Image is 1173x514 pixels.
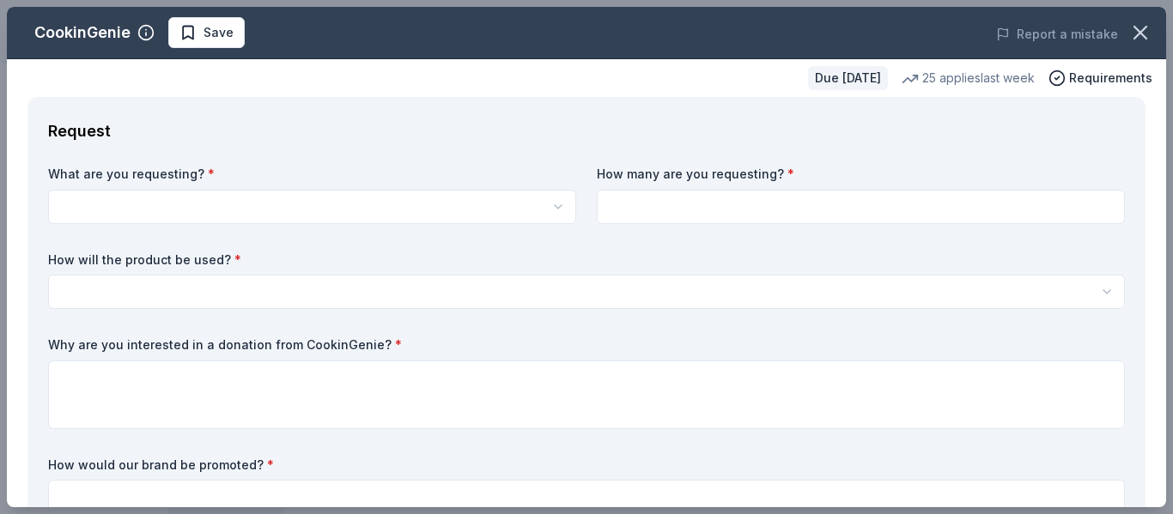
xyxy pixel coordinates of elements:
span: Save [204,22,234,43]
label: How will the product be used? [48,251,1125,269]
div: Due [DATE] [808,66,888,90]
div: CookinGenie [34,19,131,46]
label: How many are you requesting? [597,166,1125,183]
label: How would our brand be promoted? [48,457,1125,474]
span: Requirements [1069,68,1152,88]
div: Request [48,118,1125,145]
label: Why are you interested in a donation from CookinGenie? [48,336,1125,354]
button: Report a mistake [996,24,1118,45]
button: Save [168,17,245,48]
button: Requirements [1048,68,1152,88]
div: 25 applies last week [902,68,1035,88]
label: What are you requesting? [48,166,576,183]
